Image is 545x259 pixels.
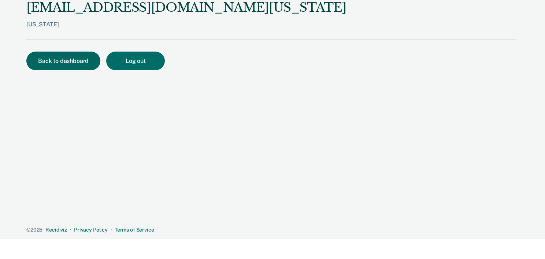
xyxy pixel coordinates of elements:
[26,227,42,233] span: © 2025
[115,227,154,233] a: Terms of Service
[74,227,108,233] a: Privacy Policy
[26,21,346,40] div: [US_STATE]
[26,52,100,70] button: Back to dashboard
[106,52,165,70] button: Log out
[26,227,516,233] div: · ·
[26,58,106,64] a: Back to dashboard
[45,227,67,233] a: Recidiviz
